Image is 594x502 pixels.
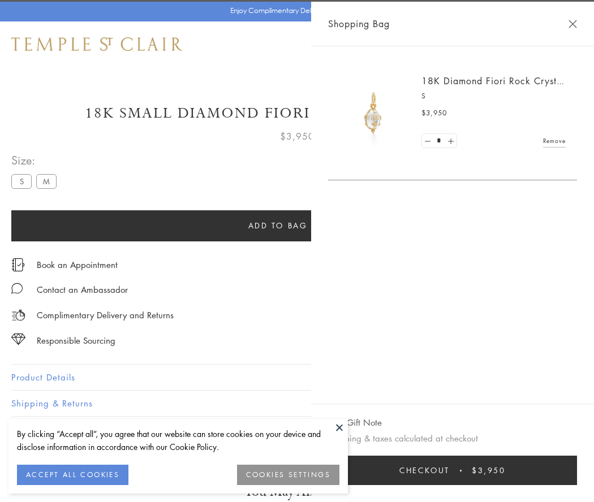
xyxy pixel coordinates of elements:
[445,134,456,148] a: Set quantity to 2
[37,258,118,271] a: Book an Appointment
[11,174,32,188] label: S
[399,464,450,477] span: Checkout
[11,365,583,390] button: Product Details
[11,283,23,294] img: MessageIcon-01_2.svg
[17,427,339,453] div: By clicking “Accept all”, you agree that our website can store cookies on your device and disclos...
[230,5,359,16] p: Enjoy Complimentary Delivery & Returns
[472,464,506,477] span: $3,950
[11,417,583,442] button: Gifting
[11,334,25,345] img: icon_sourcing.svg
[328,416,382,430] button: Add Gift Note
[421,90,566,102] p: S
[11,391,583,416] button: Shipping & Returns
[328,456,577,485] button: Checkout $3,950
[11,151,61,170] span: Size:
[36,174,57,188] label: M
[328,16,390,31] span: Shopping Bag
[11,103,583,123] h1: 18K Small Diamond Fiori Rock Crystal Amulet
[280,129,315,144] span: $3,950
[37,308,174,322] p: Complimentary Delivery and Returns
[17,465,128,485] button: ACCEPT ALL COOKIES
[37,334,115,348] div: Responsible Sourcing
[339,79,407,147] img: P51889-E11FIORI
[422,134,433,148] a: Set quantity to 0
[569,20,577,28] button: Close Shopping Bag
[421,107,447,119] span: $3,950
[543,135,566,147] a: Remove
[11,308,25,322] img: icon_delivery.svg
[11,37,182,51] img: Temple St. Clair
[237,465,339,485] button: COOKIES SETTINGS
[328,431,577,445] p: Shipping & taxes calculated at checkout
[37,283,128,297] div: Contact an Ambassador
[11,258,25,271] img: icon_appointment.svg
[11,210,544,241] button: Add to bag
[248,219,308,232] span: Add to bag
